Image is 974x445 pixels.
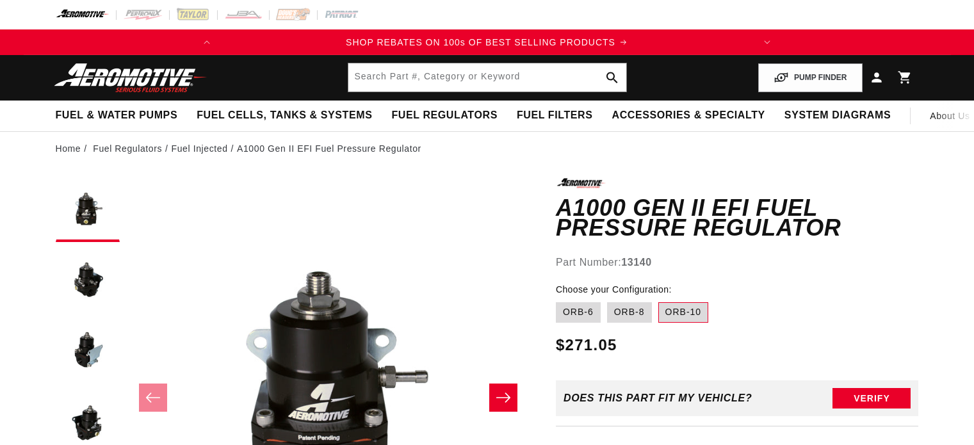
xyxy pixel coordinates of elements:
span: Fuel Filters [517,109,593,122]
summary: System Diagrams [775,101,900,131]
label: ORB-6 [556,302,601,323]
summary: Accessories & Specialty [603,101,775,131]
legend: Choose your Configuration: [556,283,673,296]
button: Verify [832,388,911,409]
span: $271.05 [556,334,617,357]
div: Announcement [220,35,754,49]
span: Fuel Cells, Tanks & Systems [197,109,372,122]
span: Accessories & Specialty [612,109,765,122]
input: Search by Part Number, Category or Keyword [348,63,626,92]
label: ORB-10 [658,302,709,323]
span: SHOP REBATES ON 100s OF BEST SELLING PRODUCTS [346,37,615,47]
button: Load image 1 in gallery view [56,178,120,242]
summary: Fuel Regulators [382,101,507,131]
div: Part Number: [556,254,919,271]
summary: Fuel Cells, Tanks & Systems [187,101,382,131]
button: Slide right [489,384,517,412]
button: Translation missing: en.sections.announcements.previous_announcement [194,29,220,55]
summary: Fuel & Water Pumps [46,101,188,131]
div: 1 of 2 [220,35,754,49]
span: Fuel & Water Pumps [56,109,178,122]
summary: Fuel Filters [507,101,603,131]
span: Fuel Regulators [391,109,497,122]
li: A1000 Gen II EFI Fuel Pressure Regulator [237,142,421,156]
li: Fuel Injected [172,142,237,156]
button: Load image 3 in gallery view [56,319,120,383]
button: PUMP FINDER [758,63,862,92]
slideshow-component: Translation missing: en.sections.announcements.announcement_bar [24,29,951,55]
strong: 13140 [621,257,652,268]
a: SHOP REBATES ON 100s OF BEST SELLING PRODUCTS [220,35,754,49]
button: Load image 2 in gallery view [56,248,120,312]
span: System Diagrams [784,109,891,122]
img: Aeromotive [51,63,211,93]
button: Slide left [139,384,167,412]
a: Home [56,142,81,156]
label: ORB-8 [607,302,652,323]
div: Does This part fit My vehicle? [564,392,752,404]
span: About Us [930,111,970,121]
h1: A1000 Gen II EFI Fuel Pressure Regulator [556,198,919,238]
button: Translation missing: en.sections.announcements.next_announcement [754,29,780,55]
button: search button [598,63,626,92]
li: Fuel Regulators [93,142,171,156]
nav: breadcrumbs [56,142,919,156]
